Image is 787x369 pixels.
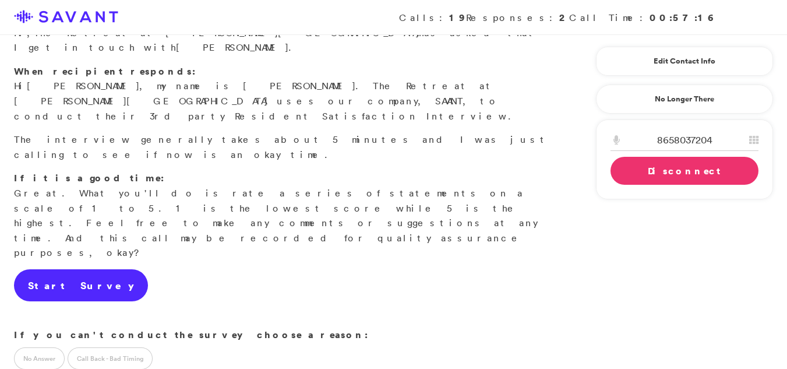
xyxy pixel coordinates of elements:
p: The interview generally takes about 5 minutes and I was just calling to see if now is an okay time. [14,132,552,162]
a: Edit Contact Info [610,52,758,71]
span: [PERSON_NAME] [176,41,288,53]
strong: 2 [559,11,569,24]
strong: If it is a good time: [14,171,164,184]
p: Hi , my name is [PERSON_NAME]. The Retreat at [PERSON_NAME][GEOGRAPHIC_DATA] uses our company, SA... [14,64,552,124]
strong: 00:57:16 [650,11,715,24]
a: Start Survey [14,269,148,302]
span: [PERSON_NAME] [27,80,139,92]
span: The Retreat at [PERSON_NAME][GEOGRAPHIC_DATA] [34,27,419,38]
a: Disconnect [610,157,758,185]
p: Great. What you'll do is rate a series of statements on a scale of 1 to 5. 1 is the lowest score ... [14,171,552,261]
strong: 19 [449,11,466,24]
strong: If you can't conduct the survey choose a reason: [14,328,368,341]
strong: When recipient responds: [14,65,196,78]
a: No Longer There [596,85,773,114]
